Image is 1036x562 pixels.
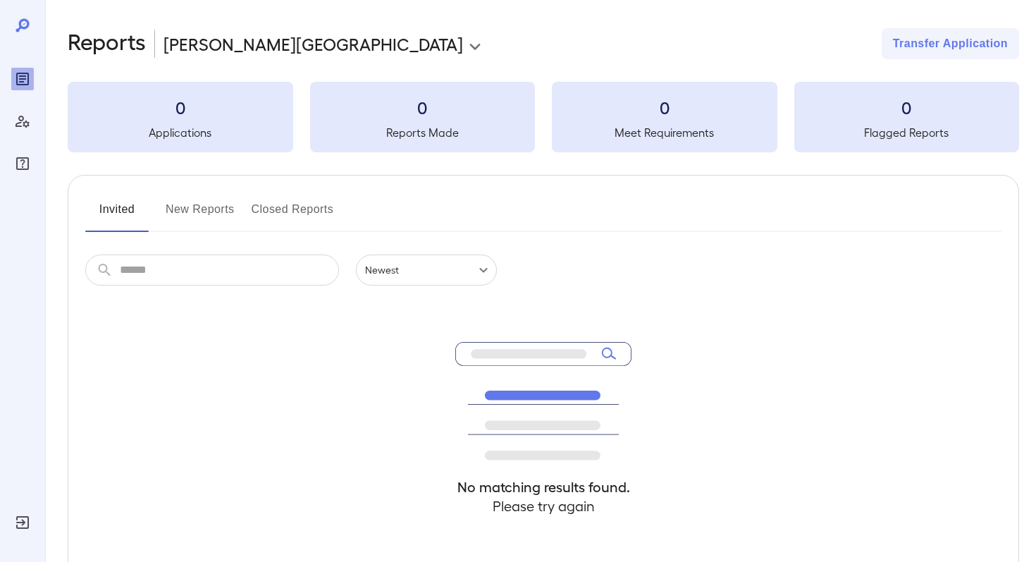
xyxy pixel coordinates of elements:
[166,198,235,232] button: New Reports
[68,96,293,118] h3: 0
[794,96,1020,118] h3: 0
[552,124,777,141] h5: Meet Requirements
[68,82,1019,152] summary: 0Applications0Reports Made0Meet Requirements0Flagged Reports
[68,124,293,141] h5: Applications
[310,124,536,141] h5: Reports Made
[164,32,463,55] p: [PERSON_NAME][GEOGRAPHIC_DATA]
[882,28,1019,59] button: Transfer Application
[11,511,34,534] div: Log Out
[85,198,149,232] button: Invited
[794,124,1020,141] h5: Flagged Reports
[11,110,34,133] div: Manage Users
[252,198,334,232] button: Closed Reports
[356,255,497,286] div: Newest
[552,96,777,118] h3: 0
[310,96,536,118] h3: 0
[455,496,631,515] h4: Please try again
[11,68,34,90] div: Reports
[68,28,146,59] h2: Reports
[455,477,631,496] h4: No matching results found.
[11,152,34,175] div: FAQ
